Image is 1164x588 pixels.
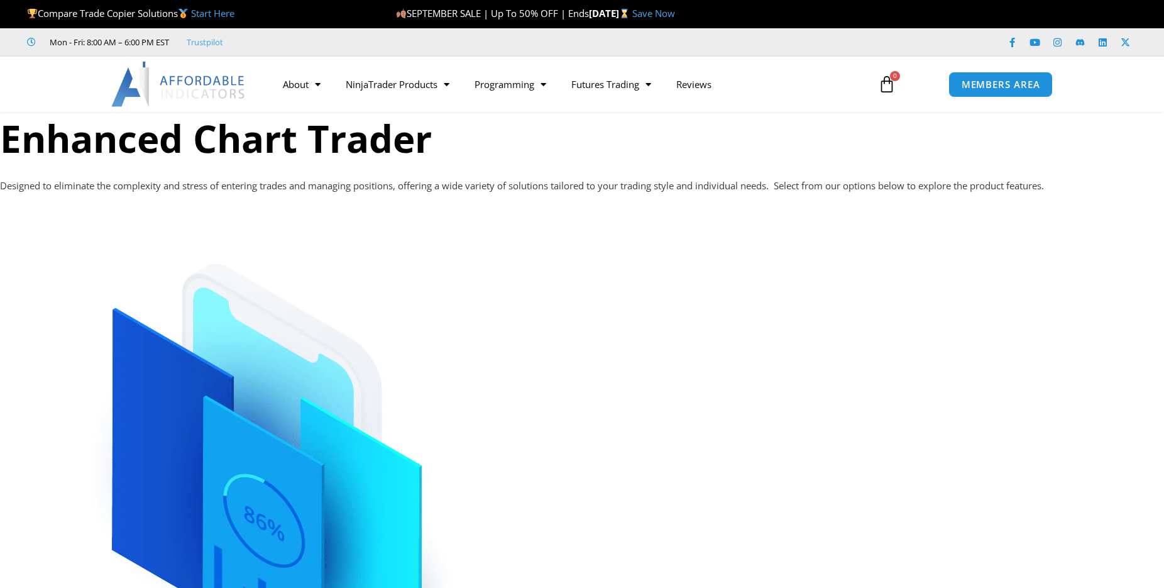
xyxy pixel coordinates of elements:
[859,66,914,103] a: 0
[948,72,1053,97] a: MEMBERS AREA
[632,7,675,19] a: Save Now
[333,70,462,99] a: NinjaTrader Products
[962,80,1040,89] span: MEMBERS AREA
[27,7,234,19] span: Compare Trade Copier Solutions
[47,35,169,50] span: Mon - Fri: 8:00 AM – 6:00 PM EST
[559,70,664,99] a: Futures Trading
[589,7,632,19] strong: [DATE]
[270,70,333,99] a: About
[28,9,37,18] img: 🏆
[397,9,406,18] img: 🍂
[620,9,629,18] img: ⌛
[270,70,864,99] nav: Menu
[396,7,589,19] span: SEPTEMBER SALE | Up To 50% OFF | Ends
[890,71,900,81] span: 0
[191,7,234,19] a: Start Here
[187,35,223,50] a: Trustpilot
[111,62,246,107] img: LogoAI | Affordable Indicators – NinjaTrader
[664,70,724,99] a: Reviews
[462,70,559,99] a: Programming
[178,9,188,18] img: 🥇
